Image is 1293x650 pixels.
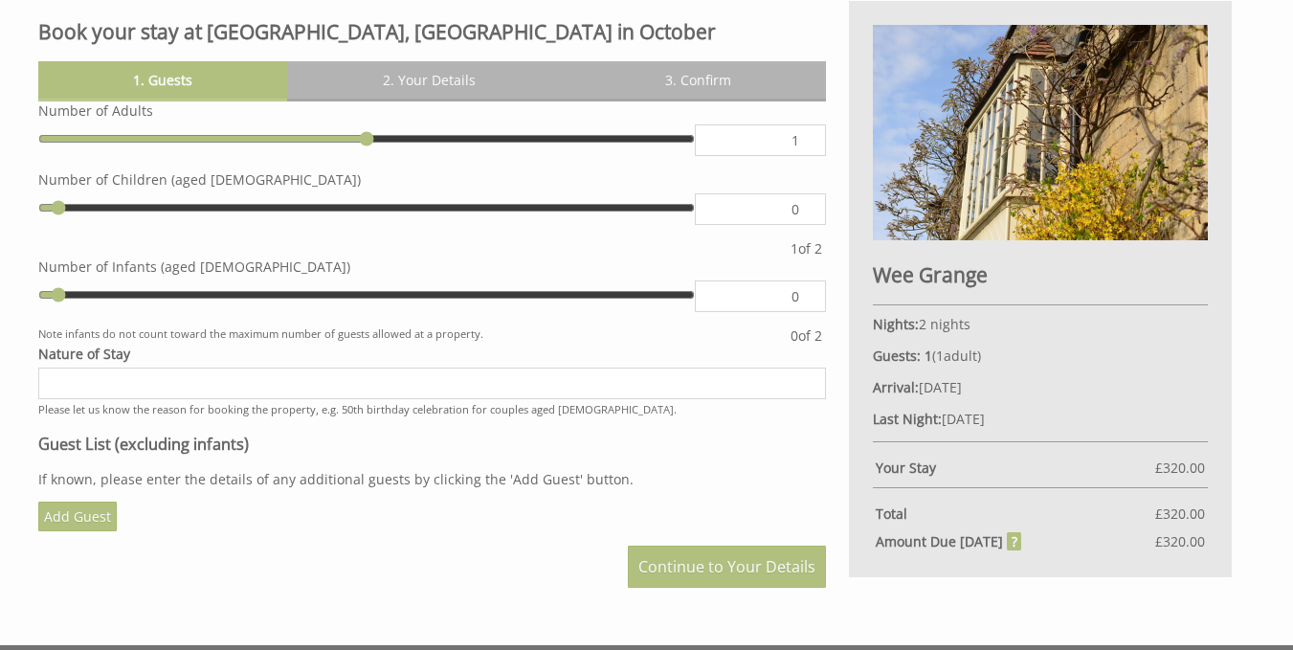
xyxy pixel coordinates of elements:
[936,347,977,365] span: adult
[1163,504,1205,523] span: 320.00
[38,170,826,189] label: Number of Children (aged [DEMOGRAPHIC_DATA])
[876,532,1021,550] strong: Amount Due [DATE]
[287,61,569,99] a: 2. Your Details
[38,258,826,276] label: Number of Infants (aged [DEMOGRAPHIC_DATA])
[873,261,1208,288] h2: Wee Grange
[873,378,919,396] strong: Arrival:
[787,239,826,258] div: of 2
[1155,532,1205,550] span: £
[876,504,1155,523] strong: Total
[873,347,921,365] strong: Guests:
[38,101,826,120] label: Number of Adults
[873,410,942,428] strong: Last Night:
[925,347,932,365] strong: 1
[38,326,787,345] small: Note infants do not count toward the maximum number of guests allowed at a property.
[873,410,1208,428] p: [DATE]
[38,345,826,363] label: Nature of Stay
[873,315,1208,333] p: 2 nights
[787,326,826,345] div: of 2
[873,315,919,333] strong: Nights:
[873,378,1208,396] p: [DATE]
[628,546,826,588] a: Continue to Your Details
[925,347,981,365] span: ( )
[1155,504,1205,523] span: £
[38,61,287,99] a: 1. Guests
[1163,532,1205,550] span: 320.00
[38,434,826,455] h3: Guest List (excluding infants)
[936,347,944,365] span: 1
[38,18,826,45] h2: Book your stay at [GEOGRAPHIC_DATA], [GEOGRAPHIC_DATA] in October
[876,459,1155,477] strong: Your Stay
[38,470,826,488] p: If known, please enter the details of any additional guests by clicking the 'Add Guest' button.
[1163,459,1205,477] span: 320.00
[38,402,677,416] small: Please let us know the reason for booking the property, e.g. 50th birthday celebration for couple...
[38,502,117,531] a: Add Guest
[873,25,1208,240] img: An image of 'Wee Grange'
[791,326,798,345] span: 0
[791,239,798,258] span: 1
[1155,459,1205,477] span: £
[570,61,826,99] a: 3. Confirm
